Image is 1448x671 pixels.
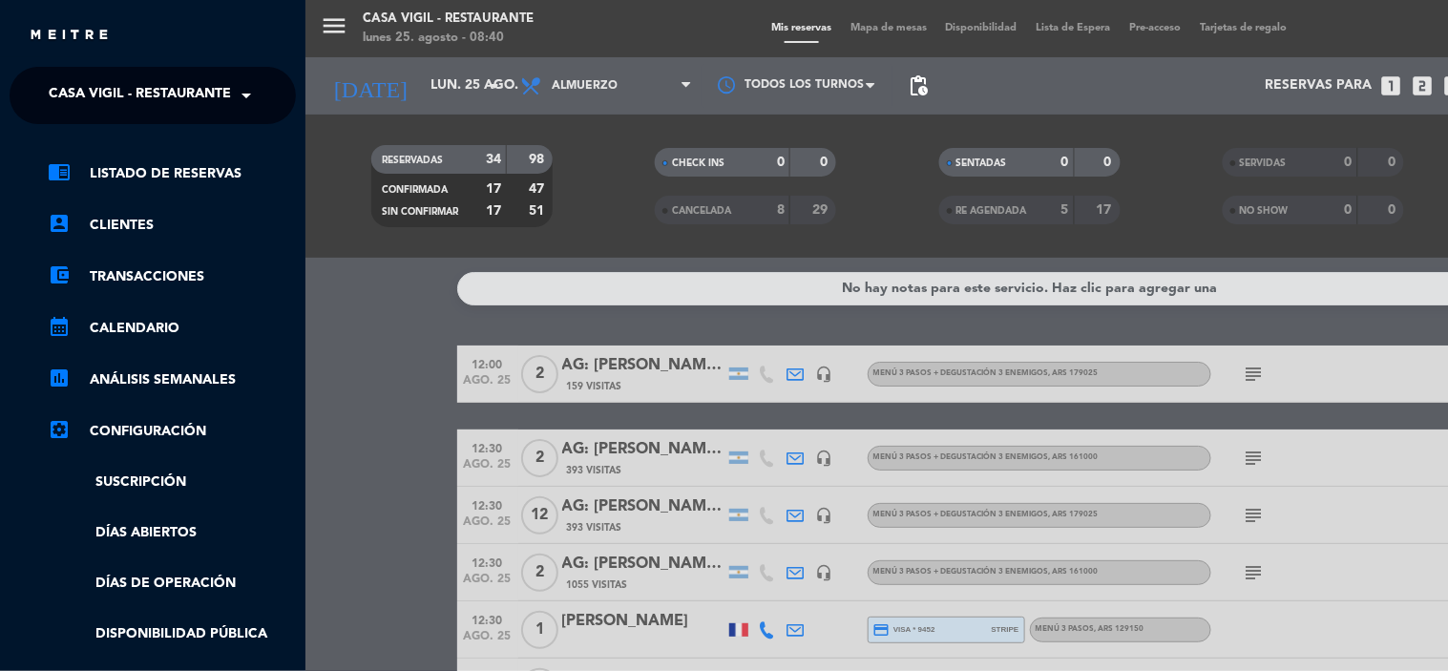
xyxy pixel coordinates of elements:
i: calendar_month [48,315,71,338]
span: Casa Vigil - Restaurante [49,75,231,115]
a: Suscripción [48,472,296,493]
a: account_balance_walletTransacciones [48,265,296,288]
a: Configuración [48,420,296,443]
a: account_boxClientes [48,214,296,237]
i: settings_applications [48,418,71,441]
i: chrome_reader_mode [48,160,71,183]
a: Días abiertos [48,522,296,544]
a: Disponibilidad pública [48,623,296,645]
a: Días de Operación [48,573,296,595]
span: pending_actions [907,74,930,97]
a: assessmentANÁLISIS SEMANALES [48,368,296,391]
i: assessment [48,367,71,389]
img: MEITRE [29,29,110,43]
i: account_box [48,212,71,235]
a: calendar_monthCalendario [48,317,296,340]
a: chrome_reader_modeListado de Reservas [48,162,296,185]
i: account_balance_wallet [48,263,71,286]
